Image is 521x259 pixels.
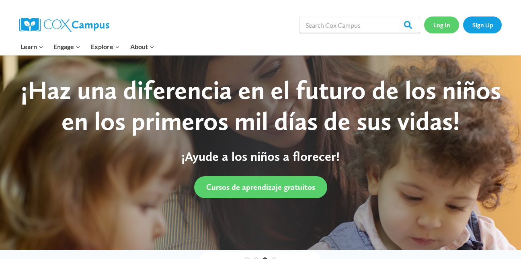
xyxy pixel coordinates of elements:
[49,38,86,55] button: Child menu of Engage
[16,149,505,164] p: ¡Ayude a los niños a florecer!
[463,16,502,33] a: Sign Up
[424,16,502,33] nav: Secondary Navigation
[299,17,420,33] input: Search Cox Campus
[15,38,49,55] button: Child menu of Learn
[16,75,505,137] div: ¡Haz una diferencia en el futuro de los niños en los primeros mil días de sus vidas!
[19,18,109,32] img: Cox Campus
[15,38,159,55] nav: Primary Navigation
[424,16,459,33] a: Log In
[206,182,315,192] span: Cursos de aprendizaje gratuitos
[125,38,160,55] button: Child menu of About
[86,38,125,55] button: Child menu of Explore
[194,176,327,198] a: Cursos de aprendizaje gratuitos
